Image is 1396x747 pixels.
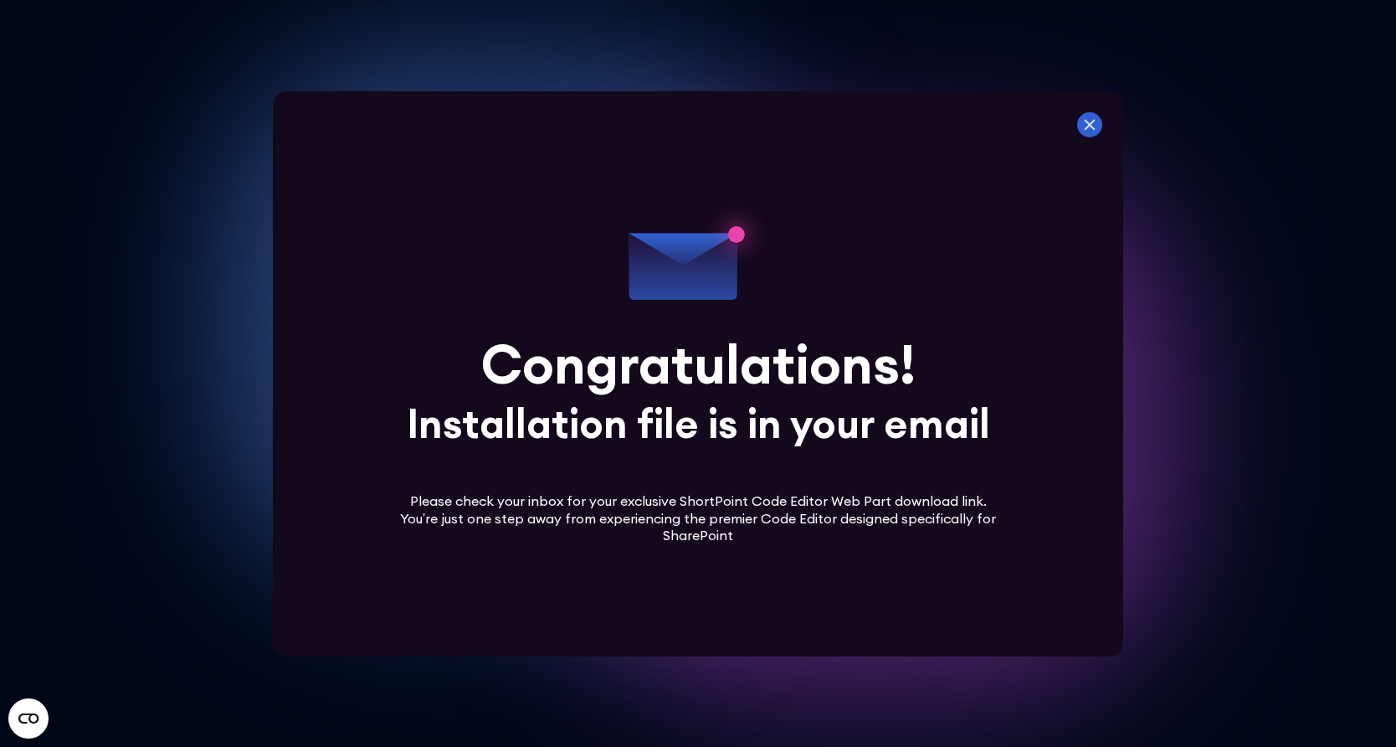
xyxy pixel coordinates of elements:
div: Please check your inbox for your exclusive ShortPoint Code Editor Web Part download link. You’re ... [394,492,1003,544]
iframe: Chat Widget [1095,553,1396,747]
div: Congratulations! [481,337,916,391]
div: Installation file is in your email [407,404,990,444]
button: Open CMP widget [8,698,49,739]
